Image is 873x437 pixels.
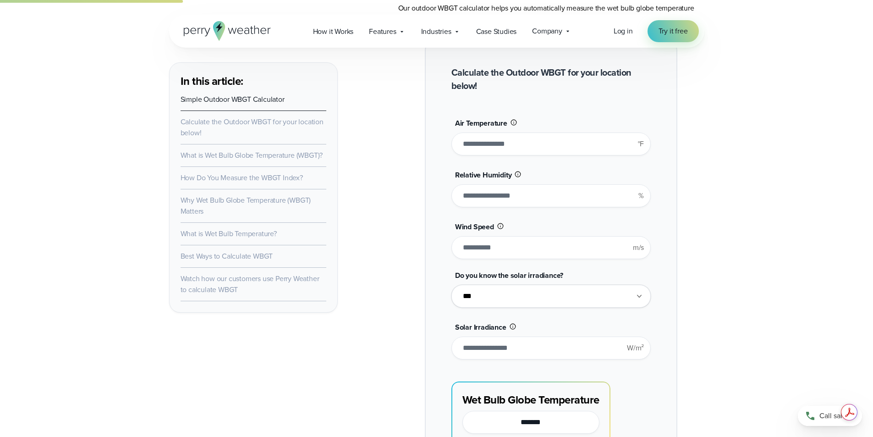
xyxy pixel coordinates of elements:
[455,270,563,281] span: Do you know the solar irradiance?
[819,410,850,421] span: Call sales
[181,116,324,138] a: Calculate the Outdoor WBGT for your location below!
[181,172,303,183] a: How Do You Measure the WBGT Index?
[659,26,688,37] span: Try it free
[476,26,517,37] span: Case Studies
[181,74,326,89] h3: In this article:
[181,273,319,295] a: Watch how our customers use Perry Weather to calculate WBGT
[181,150,323,160] a: What is Wet Bulb Globe Temperature (WBGT)?
[398,3,704,25] p: Our outdoor WBGT calculator helps you automatically measure the wet bulb globe temperature quickl...
[421,26,451,37] span: Industries
[532,26,562,37] span: Company
[455,118,507,128] span: Air Temperature
[468,22,525,41] a: Case Studies
[181,251,273,261] a: Best Ways to Calculate WBGT
[305,22,362,41] a: How it Works
[451,66,651,93] h2: Calculate the Outdoor WBGT for your location below!
[181,94,285,105] a: Simple Outdoor WBGT Calculator
[455,170,512,180] span: Relative Humidity
[798,406,862,426] a: Call sales
[455,221,494,232] span: Wind Speed
[614,26,633,37] a: Log in
[455,322,506,332] span: Solar Irradiance
[648,20,699,42] a: Try it free
[181,228,277,239] a: What is Wet Bulb Temperature?
[181,195,311,216] a: Why Wet Bulb Globe Temperature (WBGT) Matters
[313,26,354,37] span: How it Works
[369,26,396,37] span: Features
[614,26,633,36] span: Log in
